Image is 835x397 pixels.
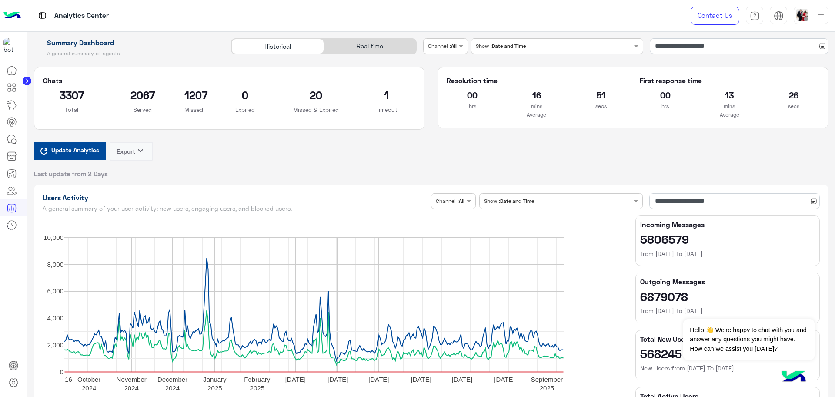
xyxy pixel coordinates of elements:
[184,88,203,102] h2: 1207
[34,38,221,47] h1: Summary Dashboard
[43,205,428,212] h5: A general summary of your user activity: new users, engaging users, and blocked users.
[575,88,627,102] h2: 51
[539,384,554,391] text: 2025
[116,375,146,383] text: November
[135,145,146,156] i: keyboard_arrow_down
[157,375,187,383] text: December
[451,43,457,49] b: All
[704,102,755,111] p: mins
[768,88,819,102] h2: 26
[124,384,138,391] text: 2024
[114,88,171,102] h2: 2067
[704,88,755,102] h2: 13
[640,111,819,119] p: Average
[640,347,815,360] h2: 568245
[34,142,106,160] button: Update Analytics
[774,11,784,21] img: tab
[184,105,203,114] p: Missed
[285,375,305,383] text: [DATE]
[640,249,815,258] h6: from [DATE] To [DATE]
[640,232,815,246] h2: 5806579
[746,7,763,25] a: tab
[3,7,21,25] img: Logo
[65,375,72,383] text: 16
[778,362,809,393] img: hulul-logo.png
[511,88,562,102] h2: 16
[358,88,416,102] h2: 1
[815,10,826,21] img: profile
[531,375,562,383] text: September
[165,384,179,391] text: 2024
[47,314,63,322] text: 4,000
[640,364,815,373] h6: New Users from [DATE] To [DATE]
[216,88,274,102] h2: 0
[368,375,389,383] text: [DATE]
[114,105,171,114] p: Served
[110,142,153,161] button: Exportkeyboard_arrow_down
[60,368,63,375] text: 0
[683,319,814,360] span: Hello!👋 We're happy to chat with you and answer any questions you might have. How can we assist y...
[640,88,691,102] h2: 00
[47,341,63,348] text: 2,000
[447,76,626,85] h5: Resolution time
[494,375,514,383] text: [DATE]
[447,111,626,119] p: Average
[640,277,815,286] h5: Outgoing Messages
[203,375,227,383] text: January
[43,105,101,114] p: Total
[231,39,324,54] div: Historical
[750,11,760,21] img: tab
[244,375,271,383] text: February
[640,76,819,85] h5: First response time
[37,10,48,21] img: tab
[640,220,815,229] h5: Incoming Messages
[47,287,63,295] text: 6,000
[575,102,627,111] p: secs
[691,7,739,25] a: Contact Us
[451,375,472,383] text: [DATE]
[54,10,109,22] p: Analytics Center
[327,375,348,383] text: [DATE]
[43,233,63,241] text: 10,000
[34,50,221,57] h5: A general summary of agents
[640,102,691,111] p: hrs
[411,375,431,383] text: [DATE]
[47,260,63,268] text: 8,000
[43,76,416,85] h5: Chats
[49,144,101,156] span: Update Analytics
[77,375,100,383] text: October
[640,289,815,303] h2: 6879078
[216,105,274,114] p: Expired
[43,193,428,202] h1: Users Activity
[500,198,534,204] b: Date and Time
[358,105,416,114] p: Timeout
[324,39,416,54] div: Real time
[459,198,464,204] b: All
[287,88,345,102] h2: 20
[768,102,819,111] p: secs
[492,43,526,49] b: Date and Time
[447,88,498,102] h2: 00
[207,384,222,391] text: 2025
[43,88,101,102] h2: 3307
[640,306,815,315] h6: from [DATE] To [DATE]
[34,169,108,178] span: Last update from 2 Days
[447,102,498,111] p: hrs
[511,102,562,111] p: mins
[796,9,808,21] img: userImage
[287,105,345,114] p: Missed & Expired
[250,384,264,391] text: 2025
[640,335,815,343] h5: Total New Users
[3,38,19,54] img: 1403182699927242
[81,384,96,391] text: 2024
